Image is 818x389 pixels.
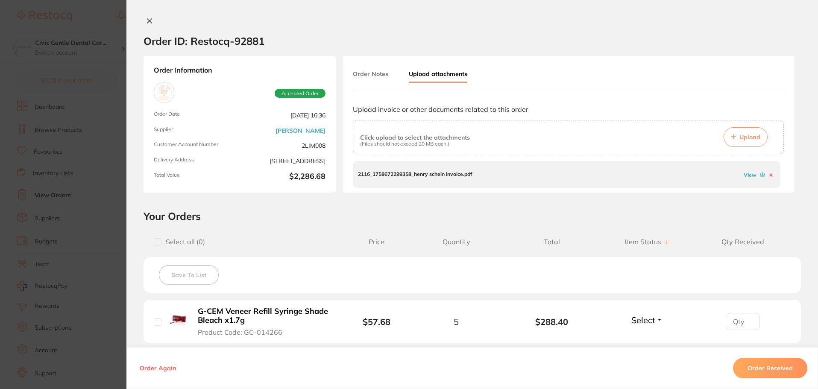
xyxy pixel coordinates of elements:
span: Qty Received [695,238,791,246]
span: Select all ( 0 ) [161,238,205,246]
img: Henry Schein Halas [156,85,172,101]
p: Click upload to select the attachments [360,134,470,141]
span: Product Code: GC-014266 [198,328,282,336]
button: Order Received [733,358,807,378]
button: Order Again [137,364,179,372]
button: Save To List [159,265,219,285]
span: 2LIM008 [243,141,325,150]
span: Delivery Address [154,157,236,165]
img: G-CEM Veneer Refill Syringe Shade Bleach x1.7g [168,310,189,331]
strong: Order Information [154,66,325,76]
span: Upload [739,133,760,141]
p: Upload invoice or other documents related to this order [353,105,784,113]
span: Quantity [408,238,504,246]
span: Item Status [600,238,695,246]
span: Customer Account Number [154,141,236,150]
button: Select [629,315,666,325]
h2: Order ID: Restocq- 92881 [144,35,264,47]
span: [DATE] 16:36 [243,111,325,120]
button: Upload attachments [409,66,467,83]
span: Select [631,315,655,325]
b: $2,286.68 [243,172,325,182]
span: Order Date [154,111,236,120]
span: Price [345,238,408,246]
span: 5 [454,317,459,327]
button: Order Notes [353,66,388,82]
span: Total [504,238,600,246]
button: G-CEM Veneer Refill Syringe Shade Bleach x1.7g Product Code: GC-014266 [195,307,332,336]
a: View [744,172,756,178]
h2: Your Orders [144,210,801,222]
span: Accepted Order [275,89,325,98]
button: Upload [724,127,768,147]
b: $57.68 [363,316,390,327]
p: 2116_1758672299358_henry schein invoice.pdf [358,171,472,177]
b: $288.40 [504,317,600,327]
input: Qty [726,313,760,330]
p: (Files should not exceed 20 MB each.) [360,141,470,147]
span: Total Value [154,172,236,182]
span: Supplier [154,126,236,135]
a: [PERSON_NAME] [276,127,325,134]
span: [STREET_ADDRESS] [243,157,325,165]
b: G-CEM Veneer Refill Syringe Shade Bleach x1.7g [198,307,330,325]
